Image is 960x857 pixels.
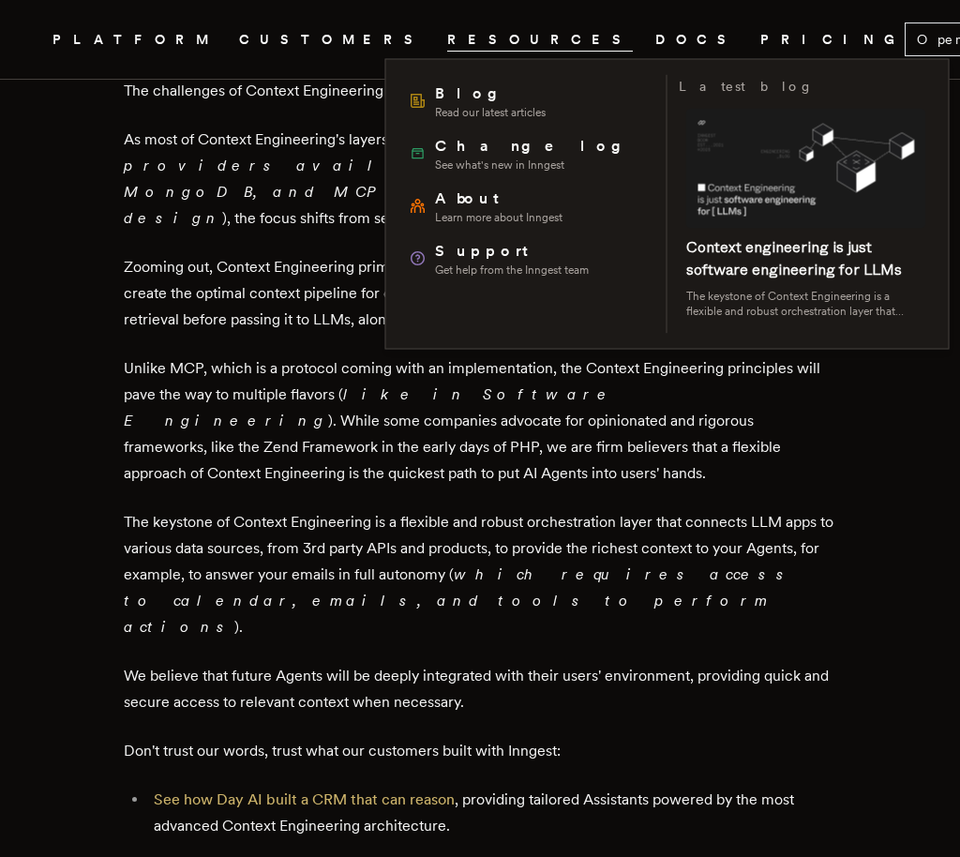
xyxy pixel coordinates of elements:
[655,28,738,52] a: DOCS
[401,75,655,128] a: BlogRead our latest articles
[124,509,836,640] p: The keystone of Context Engineering is a flexible and robust orchestration layer that connects LL...
[447,28,633,52] button: RESOURCES
[124,355,836,487] p: Unlike MCP, which is a protocol coming with an implementation, the Context Engineering principles...
[435,105,546,120] span: Read our latest articles
[124,127,836,232] p: As most of Context Engineering's layers are commoditized (with ), the focus shifts from selecting...
[435,158,635,173] span: See what's new in Inngest
[679,75,814,98] h3: Latest blog
[435,188,562,210] span: About
[124,738,836,764] p: Don't trust our words, trust what our customers built with Inngest:
[154,790,455,808] a: See how Day AI built a CRM that can reason
[401,128,655,180] a: ChangelogSee what's new in Inngest
[52,28,217,52] button: PLATFORM
[760,28,905,52] a: PRICING
[124,663,836,715] p: We believe that future Agents will be deeply integrated with their users' environment, providing ...
[401,233,655,285] a: SupportGet help from the Inngest team
[435,83,546,105] span: Blog
[124,565,794,636] em: which requires access to calendar, emails, and tools to perform actions
[435,210,562,225] span: Learn more about Inngest
[401,180,655,233] a: AboutLearn more about Inngest
[686,238,902,278] a: Context engineering is just software engineering for LLMs
[239,28,425,52] a: CUSTOMERS
[124,385,615,429] em: like in Software Engineering
[435,135,635,158] span: Changelog
[124,254,836,333] p: Zooming out, Context Engineering primarily focuses on developing workflows around your Agents to ...
[435,240,589,263] span: Support
[124,78,836,104] p: The challenges of Context Engineering are similar to those of Software Engineering.
[435,263,589,278] span: Get help from the Inngest team
[154,787,836,839] p: , providing tailored Assistants powered by the most advanced Context Engineering architecture.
